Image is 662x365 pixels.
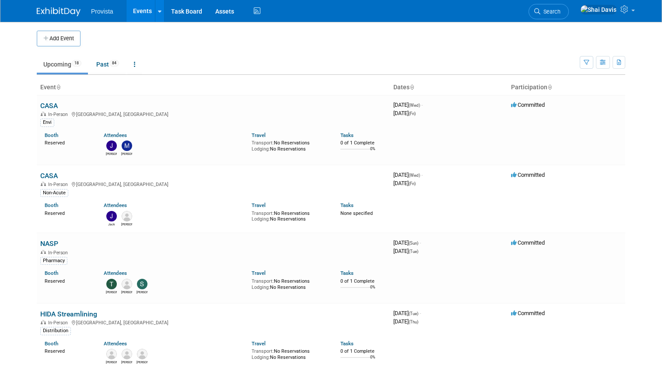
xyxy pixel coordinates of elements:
[409,241,418,246] span: (Sun)
[252,209,327,222] div: No Reservations No Reservations
[529,4,569,19] a: Search
[252,202,266,208] a: Travel
[40,239,58,248] a: NASP
[104,132,127,138] a: Attendees
[106,140,117,151] img: Jeff Lawrence
[420,239,421,246] span: -
[45,340,58,347] a: Booth
[252,284,270,290] span: Lodging:
[41,320,46,324] img: In-Person Event
[48,250,70,256] span: In-Person
[48,182,70,187] span: In-Person
[393,318,418,325] span: [DATE]
[40,180,386,187] div: [GEOGRAPHIC_DATA], [GEOGRAPHIC_DATA]
[40,257,67,265] div: Pharmacy
[37,31,81,46] button: Add Event
[508,80,625,95] th: Participation
[340,348,386,354] div: 0 of 1 Complete
[252,270,266,276] a: Travel
[409,319,418,324] span: (Thu)
[409,173,420,178] span: (Wed)
[390,80,508,95] th: Dates
[340,211,373,216] span: None specified
[393,172,423,178] span: [DATE]
[90,56,126,73] a: Past84
[41,182,46,186] img: In-Person Event
[122,349,132,359] img: Jerry Johnson
[45,132,58,138] a: Booth
[340,132,354,138] a: Tasks
[393,110,416,116] span: [DATE]
[410,84,414,91] a: Sort by Start Date
[106,211,117,221] img: Jack Baird
[340,340,354,347] a: Tasks
[45,347,91,354] div: Reserved
[252,138,327,152] div: No Reservations No Reservations
[340,140,386,146] div: 0 of 1 Complete
[393,239,421,246] span: [DATE]
[252,348,274,354] span: Transport:
[121,289,132,295] div: Justyn Okoniewski
[540,8,560,15] span: Search
[106,279,117,289] img: Trisha Mitkus
[393,248,418,254] span: [DATE]
[137,359,147,365] div: Austen Turner
[252,216,270,222] span: Lodging:
[511,239,545,246] span: Committed
[252,347,327,360] div: No Reservations No Reservations
[122,211,132,221] img: Jennifer Geronaitis
[370,147,375,158] td: 0%
[370,285,375,297] td: 0%
[37,80,390,95] th: Event
[37,56,88,73] a: Upcoming18
[48,320,70,326] span: In-Person
[340,278,386,284] div: 0 of 1 Complete
[409,181,416,186] span: (Fri)
[41,250,46,254] img: In-Person Event
[41,112,46,116] img: In-Person Event
[106,289,117,295] div: Trisha Mitkus
[104,340,127,347] a: Attendees
[393,180,416,186] span: [DATE]
[252,211,274,216] span: Transport:
[40,110,386,117] div: [GEOGRAPHIC_DATA], [GEOGRAPHIC_DATA]
[37,7,81,16] img: ExhibitDay
[511,102,545,108] span: Committed
[340,270,354,276] a: Tasks
[137,279,147,289] img: Stephanie Miller
[252,146,270,152] span: Lodging:
[40,310,97,318] a: HIDA Streamlining
[40,102,58,110] a: CASA
[56,84,60,91] a: Sort by Event Name
[91,8,113,15] span: Provista
[511,172,545,178] span: Committed
[409,249,418,254] span: (Tue)
[580,5,617,14] img: Shai Davis
[45,138,91,146] div: Reserved
[137,349,147,359] img: Austen Turner
[121,151,132,156] div: Mitchell Bowman
[547,84,552,91] a: Sort by Participation Type
[421,172,423,178] span: -
[121,359,132,365] div: Jerry Johnson
[409,103,420,108] span: (Wed)
[106,151,117,156] div: Jeff Lawrence
[420,310,421,316] span: -
[421,102,423,108] span: -
[106,359,117,365] div: Jeff Kittle
[48,112,70,117] span: In-Person
[252,140,274,146] span: Transport:
[252,132,266,138] a: Travel
[106,349,117,359] img: Jeff Kittle
[409,311,418,316] span: (Tue)
[252,278,274,284] span: Transport:
[340,202,354,208] a: Tasks
[252,340,266,347] a: Travel
[40,319,386,326] div: [GEOGRAPHIC_DATA], [GEOGRAPHIC_DATA]
[104,202,127,208] a: Attendees
[122,140,132,151] img: Mitchell Bowman
[45,202,58,208] a: Booth
[122,279,132,289] img: Justyn Okoniewski
[511,310,545,316] span: Committed
[40,327,71,335] div: Distribution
